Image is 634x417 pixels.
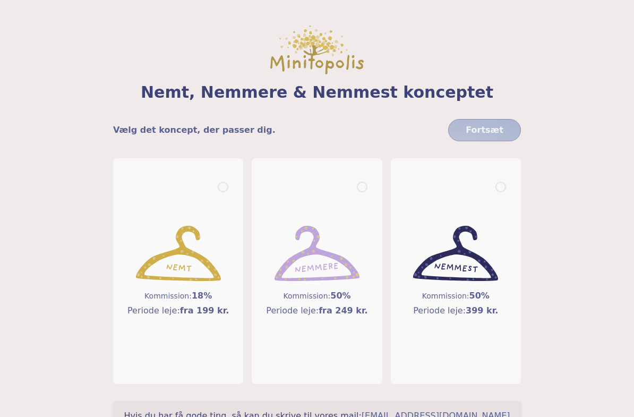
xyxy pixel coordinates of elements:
span: 399 kr. [466,305,498,316]
span: fra 199 kr. [180,305,229,316]
h5: Vælg det koncept, der passer dig. [113,124,276,137]
h5: Periode leje: [127,304,229,317]
span: 18% [192,291,212,301]
span: 50% [469,291,490,301]
h5: Kommission: [413,290,498,302]
span: Nemt, Nemmere & Nemmest konceptet [113,83,521,102]
span: 50% [330,291,350,301]
h5: Kommission: [127,290,229,302]
span: fra 249 kr. [319,305,368,316]
button: Fortsæt [448,119,521,141]
h5: Periode leje: [266,304,367,317]
h5: Kommission: [266,290,367,302]
span: Fortsæt [466,124,503,137]
h5: Periode leje: [413,304,498,317]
